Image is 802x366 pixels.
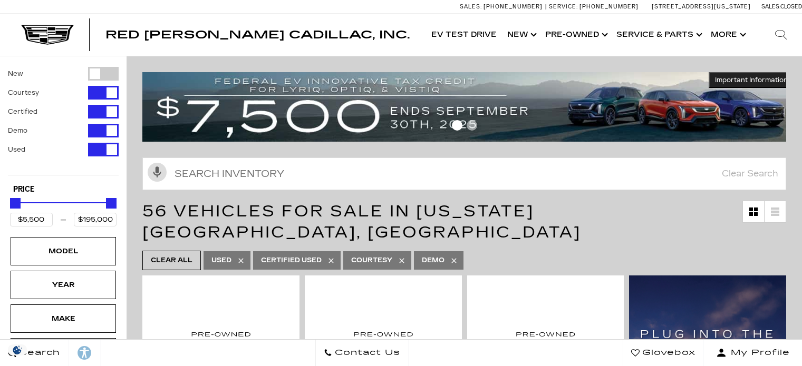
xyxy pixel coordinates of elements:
span: Used [211,254,231,267]
span: [PHONE_NUMBER] [484,3,543,10]
span: Important Information [715,76,788,84]
a: [STREET_ADDRESS][US_STATE] [652,3,751,10]
input: Minimum [10,213,53,226]
button: Open user profile menu [704,340,802,366]
label: Courtesy [8,87,39,98]
span: Glovebox [640,345,695,360]
span: Red [PERSON_NAME] Cadillac, Inc. [105,28,410,41]
span: Go to slide 1 [452,120,462,131]
div: Make [37,313,90,324]
div: Filter by Vehicle Type [8,67,119,175]
a: Service: [PHONE_NUMBER] [545,4,641,9]
span: Contact Us [332,345,400,360]
a: Red [PERSON_NAME] Cadillac, Inc. [105,29,410,40]
a: Service & Parts [611,14,706,56]
svg: Click to toggle on voice search [148,163,167,182]
div: Year [37,279,90,291]
div: Price [10,194,117,226]
span: Sales: [460,3,482,10]
a: Sales: [PHONE_NUMBER] [460,4,545,9]
span: Sales: [761,3,780,10]
label: Demo [8,125,27,136]
button: Important Information [709,72,794,88]
img: Cadillac Dark Logo with Cadillac White Text [21,25,74,45]
section: Click to Open Cookie Consent Modal [5,344,30,355]
span: Certified Used [261,254,322,267]
label: Used [8,144,25,155]
span: Search [16,345,60,360]
input: Maximum [74,213,117,226]
a: Contact Us [315,340,409,366]
a: Glovebox [623,340,704,366]
span: Clear All [151,254,192,267]
div: Model [37,245,90,257]
div: YearYear [11,271,116,299]
span: 56 Vehicles for Sale in [US_STATE][GEOGRAPHIC_DATA], [GEOGRAPHIC_DATA] [142,202,581,242]
input: Search Inventory [142,157,786,190]
h5: Price [13,185,113,194]
a: New [502,14,540,56]
label: Certified [8,106,37,117]
label: New [8,68,23,79]
div: Minimum Price [10,198,21,209]
img: Opt-Out Icon [5,344,30,355]
span: Go to slide 2 [467,120,477,131]
span: Closed [780,3,802,10]
a: EV Test Drive [426,14,502,56]
span: Courtesy [351,254,392,267]
span: [PHONE_NUMBER] [579,3,639,10]
span: Demo [422,254,445,267]
a: Pre-Owned [540,14,611,56]
button: More [706,14,749,56]
span: My Profile [727,345,790,360]
img: vrp-tax-ending-august-version [142,72,794,142]
div: Maximum Price [106,198,117,209]
div: ModelModel [11,237,116,265]
span: Service: [549,3,578,10]
div: MakeMake [11,304,116,333]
